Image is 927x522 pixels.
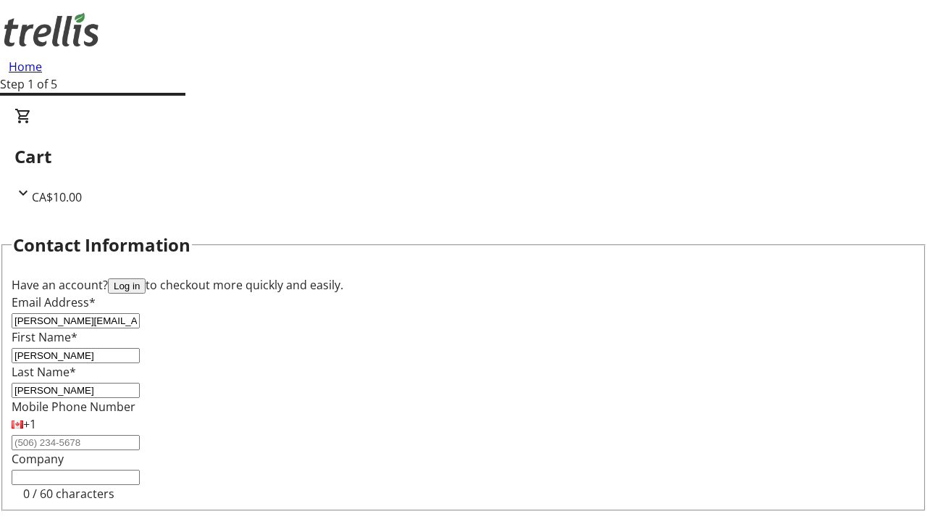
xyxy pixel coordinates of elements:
[12,364,76,380] label: Last Name*
[12,329,77,345] label: First Name*
[32,189,82,205] span: CA$10.00
[12,435,140,450] input: (506) 234-5678
[12,276,915,294] div: Have an account? to checkout more quickly and easily.
[12,451,64,467] label: Company
[12,294,96,310] label: Email Address*
[13,232,190,258] h2: Contact Information
[108,278,146,294] button: Log in
[12,399,135,415] label: Mobile Phone Number
[14,107,913,206] div: CartCA$10.00
[23,486,114,502] tr-character-limit: 0 / 60 characters
[14,144,913,170] h2: Cart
